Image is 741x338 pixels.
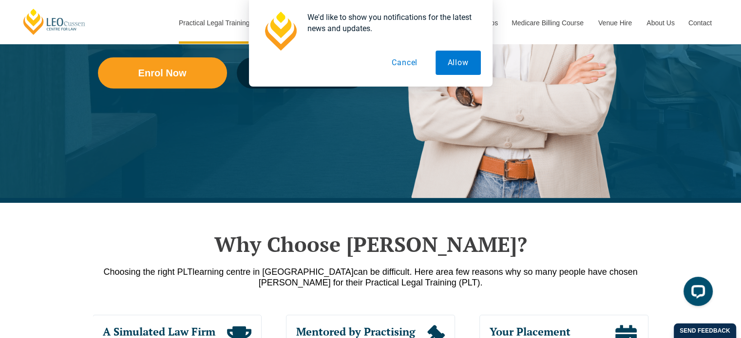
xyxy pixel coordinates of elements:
span: learning centre in [GEOGRAPHIC_DATA] [192,267,353,277]
img: notification icon [261,12,300,51]
iframe: LiveChat chat widget [676,273,717,314]
span: Choosing the right PLT [103,267,192,277]
button: Allow [436,51,481,75]
div: We'd like to show you notifications for the latest news and updates. [300,12,481,34]
p: a few reasons why so many people have chosen [PERSON_NAME] for their Practical Legal Training (PLT). [93,267,648,288]
span: can be difficult. Here are [354,267,449,277]
button: Cancel [380,51,430,75]
h2: Why Choose [PERSON_NAME]? [93,232,648,256]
